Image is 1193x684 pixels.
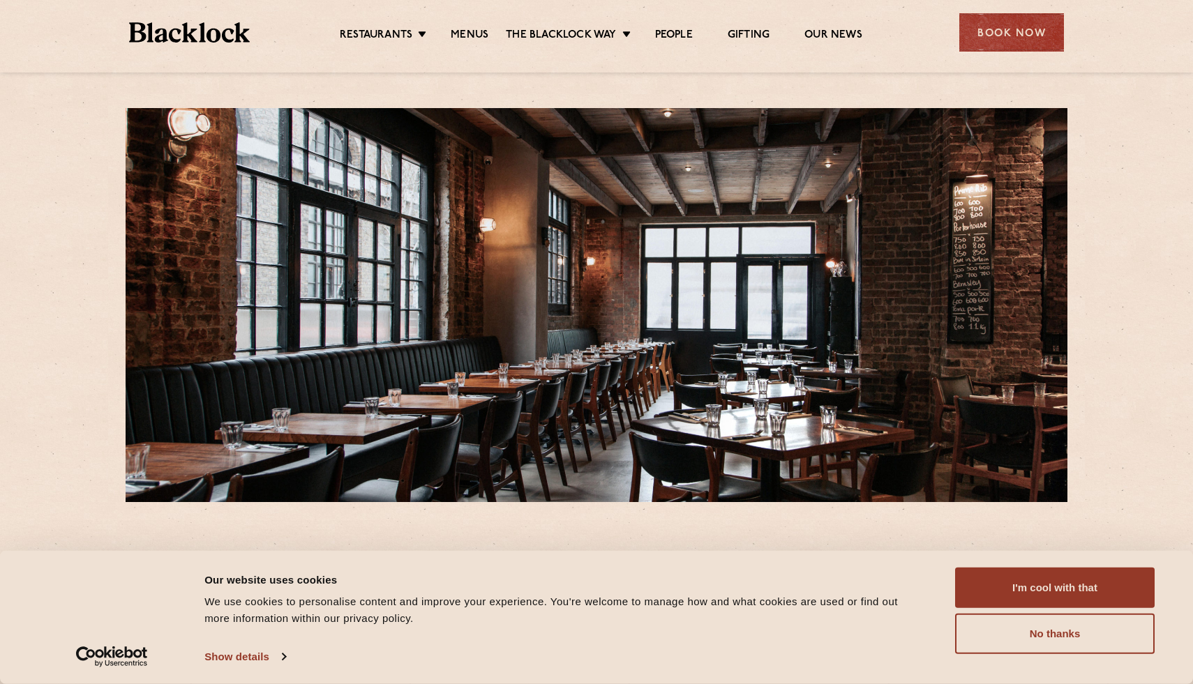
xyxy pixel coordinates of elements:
a: People [655,29,693,44]
div: We use cookies to personalise content and improve your experience. You're welcome to manage how a... [204,593,924,627]
button: No thanks [955,614,1155,654]
div: Book Now [959,13,1064,52]
a: Menus [451,29,488,44]
a: Restaurants [340,29,412,44]
img: BL_Textured_Logo-footer-cropped.svg [129,22,250,43]
a: Show details [204,646,285,667]
button: I'm cool with that [955,568,1155,608]
a: The Blacklock Way [506,29,616,44]
div: Our website uses cookies [204,571,924,588]
a: Our News [804,29,862,44]
a: Usercentrics Cookiebot - opens in a new window [51,646,173,667]
a: Gifting [728,29,770,44]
